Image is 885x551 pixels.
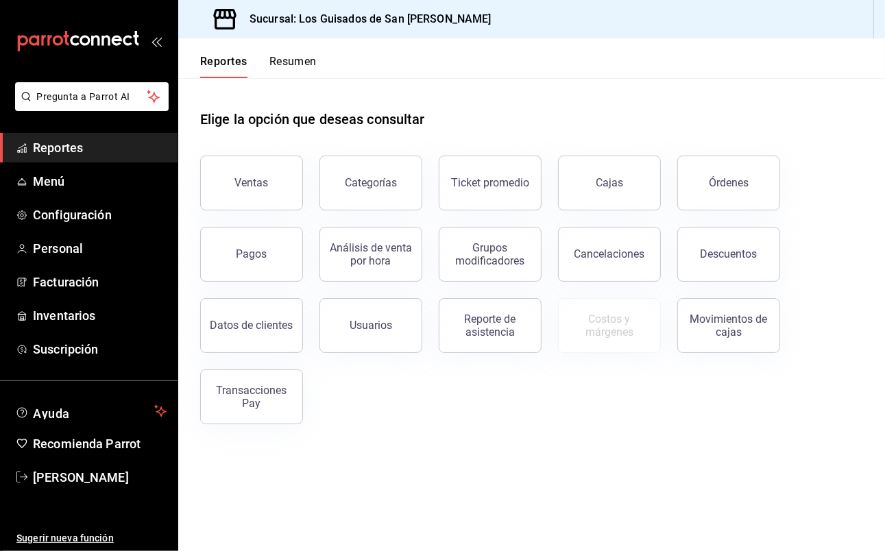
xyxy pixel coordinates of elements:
button: Categorías [319,156,422,210]
button: Análisis de venta por hora [319,227,422,282]
button: Ticket promedio [439,156,542,210]
h3: Sucursal: Los Guisados de San [PERSON_NAME] [239,11,492,27]
div: Descuentos [701,247,757,260]
button: Usuarios [319,298,422,353]
button: Transacciones Pay [200,369,303,424]
button: Órdenes [677,156,780,210]
span: Pregunta a Parrot AI [37,90,147,104]
div: Cajas [596,176,623,189]
span: Personal [33,239,167,258]
div: Ticket promedio [451,176,529,189]
div: Grupos modificadores [448,241,533,267]
div: Análisis de venta por hora [328,241,413,267]
span: Inventarios [33,306,167,325]
div: Órdenes [709,176,749,189]
div: Ventas [235,176,269,189]
div: Pagos [237,247,267,260]
span: Reportes [33,138,167,157]
h1: Elige la opción que deseas consultar [200,109,425,130]
div: Movimientos de cajas [686,313,771,339]
button: Grupos modificadores [439,227,542,282]
div: Usuarios [350,319,392,332]
button: Pregunta a Parrot AI [15,82,169,111]
button: Resumen [269,55,317,78]
button: Cancelaciones [558,227,661,282]
div: Cancelaciones [574,247,645,260]
button: Pagos [200,227,303,282]
button: open_drawer_menu [151,36,162,47]
span: Sugerir nueva función [16,531,167,546]
span: Suscripción [33,340,167,358]
button: Datos de clientes [200,298,303,353]
button: Reportes [200,55,247,78]
span: [PERSON_NAME] [33,468,167,487]
span: Configuración [33,206,167,224]
button: Movimientos de cajas [677,298,780,353]
div: Categorías [345,176,397,189]
button: Reporte de asistencia [439,298,542,353]
button: Contrata inventarios para ver este reporte [558,298,661,353]
span: Menú [33,172,167,191]
button: Descuentos [677,227,780,282]
div: Costos y márgenes [567,313,652,339]
a: Pregunta a Parrot AI [10,99,169,114]
button: Cajas [558,156,661,210]
button: Ventas [200,156,303,210]
div: Transacciones Pay [209,384,294,410]
span: Ayuda [33,403,149,419]
div: navigation tabs [200,55,317,78]
span: Recomienda Parrot [33,434,167,453]
span: Facturación [33,273,167,291]
div: Reporte de asistencia [448,313,533,339]
div: Datos de clientes [210,319,293,332]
